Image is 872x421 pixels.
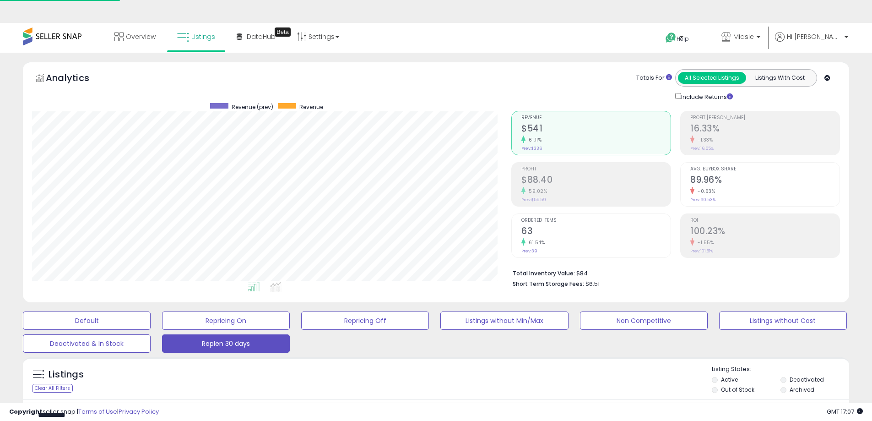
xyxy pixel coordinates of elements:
[513,267,833,278] li: $84
[694,239,714,246] small: -1.55%
[232,103,273,111] span: Revenue (prev)
[715,23,767,53] a: Midsie
[678,72,746,84] button: All Selected Listings
[787,32,842,41] span: Hi [PERSON_NAME]
[9,407,43,416] strong: Copyright
[690,115,840,120] span: Profit [PERSON_NAME]
[162,312,290,330] button: Repricing On
[525,137,542,143] small: 61.11%
[665,32,677,44] i: Get Help
[49,368,84,381] h5: Listings
[32,384,73,393] div: Clear All Filters
[585,279,600,288] span: $6.51
[108,23,162,50] a: Overview
[23,334,151,353] button: Deactivated & In Stock
[521,248,537,254] small: Prev: 39
[677,35,689,43] span: Help
[690,248,713,254] small: Prev: 101.81%
[636,74,672,82] div: Totals For
[668,91,744,102] div: Include Returns
[721,376,738,383] label: Active
[521,167,671,172] span: Profit
[694,188,715,195] small: -0.63%
[521,146,542,151] small: Prev: $336
[521,226,671,238] h2: 63
[247,32,276,41] span: DataHub
[746,72,814,84] button: Listings With Cost
[9,408,159,416] div: seller snap | |
[721,386,754,394] label: Out of Stock
[525,239,545,246] small: 61.54%
[126,32,156,41] span: Overview
[191,32,215,41] span: Listings
[733,32,754,41] span: Midsie
[525,188,547,195] small: 59.02%
[170,23,222,50] a: Listings
[690,123,840,136] h2: 16.33%
[301,312,429,330] button: Repricing Off
[690,197,715,202] small: Prev: 90.53%
[521,115,671,120] span: Revenue
[513,280,584,288] b: Short Term Storage Fees:
[46,71,107,87] h5: Analytics
[162,334,290,353] button: Replen 30 days
[440,312,568,330] button: Listings without Min/Max
[694,137,713,143] small: -1.33%
[513,269,575,277] b: Total Inventory Value:
[690,175,840,187] h2: 89.96%
[299,103,323,111] span: Revenue
[712,365,849,374] p: Listing States:
[290,23,346,50] a: Settings
[690,167,840,172] span: Avg. Buybox Share
[580,312,708,330] button: Non Competitive
[521,218,671,223] span: Ordered Items
[790,376,824,383] label: Deactivated
[658,25,707,53] a: Help
[690,218,840,223] span: ROI
[275,27,291,37] div: Tooltip anchor
[521,175,671,187] h2: $88.40
[690,226,840,238] h2: 100.23%
[827,407,863,416] span: 2025-10-8 17:07 GMT
[690,146,714,151] small: Prev: 16.55%
[23,312,151,330] button: Default
[521,197,546,202] small: Prev: $55.59
[775,32,848,53] a: Hi [PERSON_NAME]
[790,386,814,394] label: Archived
[719,312,847,330] button: Listings without Cost
[521,123,671,136] h2: $541
[230,23,282,50] a: DataHub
